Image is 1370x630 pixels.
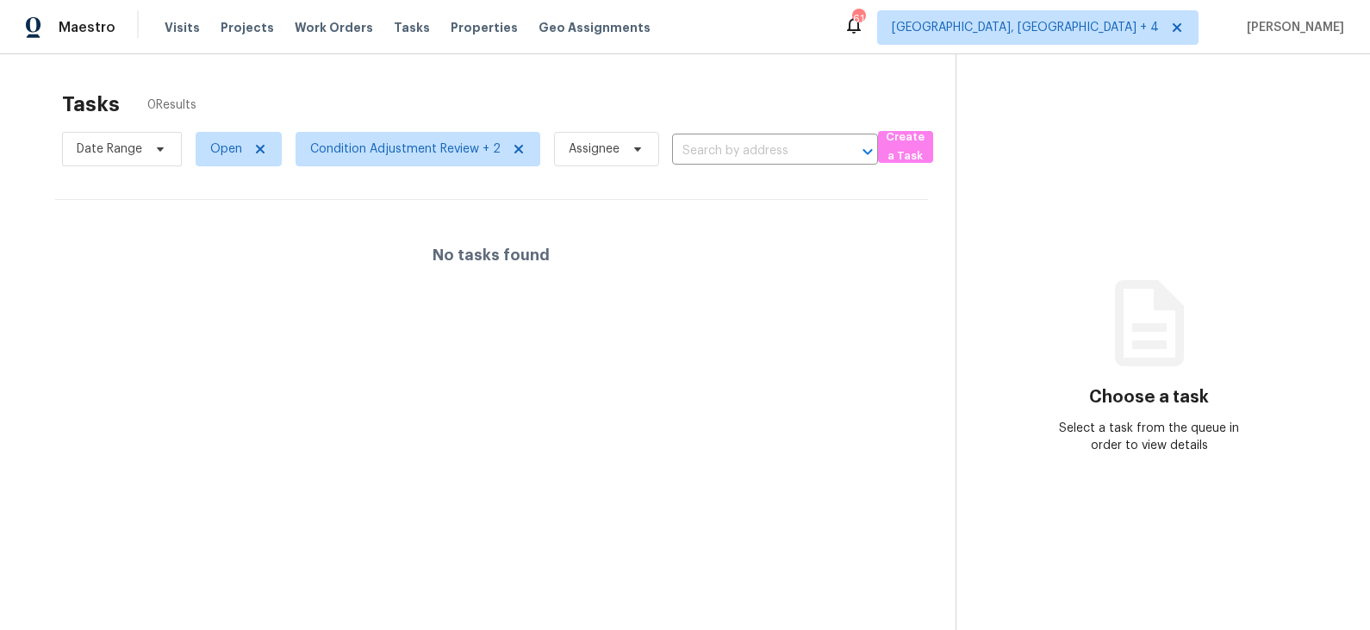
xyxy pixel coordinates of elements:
span: Visits [165,19,200,36]
span: Maestro [59,19,115,36]
input: Search by address [672,138,830,165]
div: 61 [852,10,864,28]
span: 0 Results [147,97,196,114]
span: Geo Assignments [539,19,651,36]
div: Select a task from the queue in order to view details [1053,420,1246,454]
span: Tasks [394,22,430,34]
span: Assignee [569,140,620,158]
h2: Tasks [62,96,120,113]
button: Create a Task [878,131,933,163]
span: Open [210,140,242,158]
h4: No tasks found [433,246,550,264]
span: Properties [451,19,518,36]
span: [PERSON_NAME] [1240,19,1344,36]
span: Date Range [77,140,142,158]
h3: Choose a task [1089,389,1209,406]
button: Open [856,140,880,164]
span: [GEOGRAPHIC_DATA], [GEOGRAPHIC_DATA] + 4 [892,19,1159,36]
span: Work Orders [295,19,373,36]
span: Condition Adjustment Review + 2 [310,140,501,158]
span: Create a Task [887,128,925,167]
span: Projects [221,19,274,36]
